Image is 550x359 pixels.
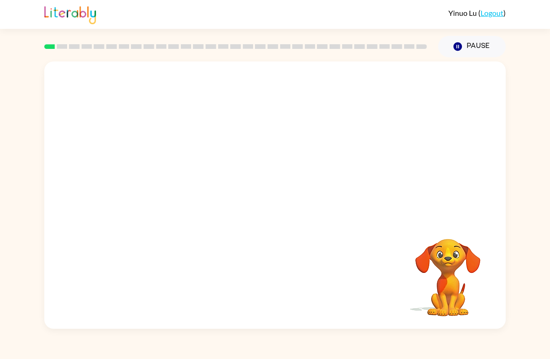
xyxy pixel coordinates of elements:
[44,4,96,24] img: Literably
[481,8,503,17] a: Logout
[438,36,506,57] button: Pause
[448,8,506,17] div: ( )
[448,8,478,17] span: Yinuo Lu
[401,224,495,318] video: Your browser must support playing .mp4 files to use Literably. Please try using another browser.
